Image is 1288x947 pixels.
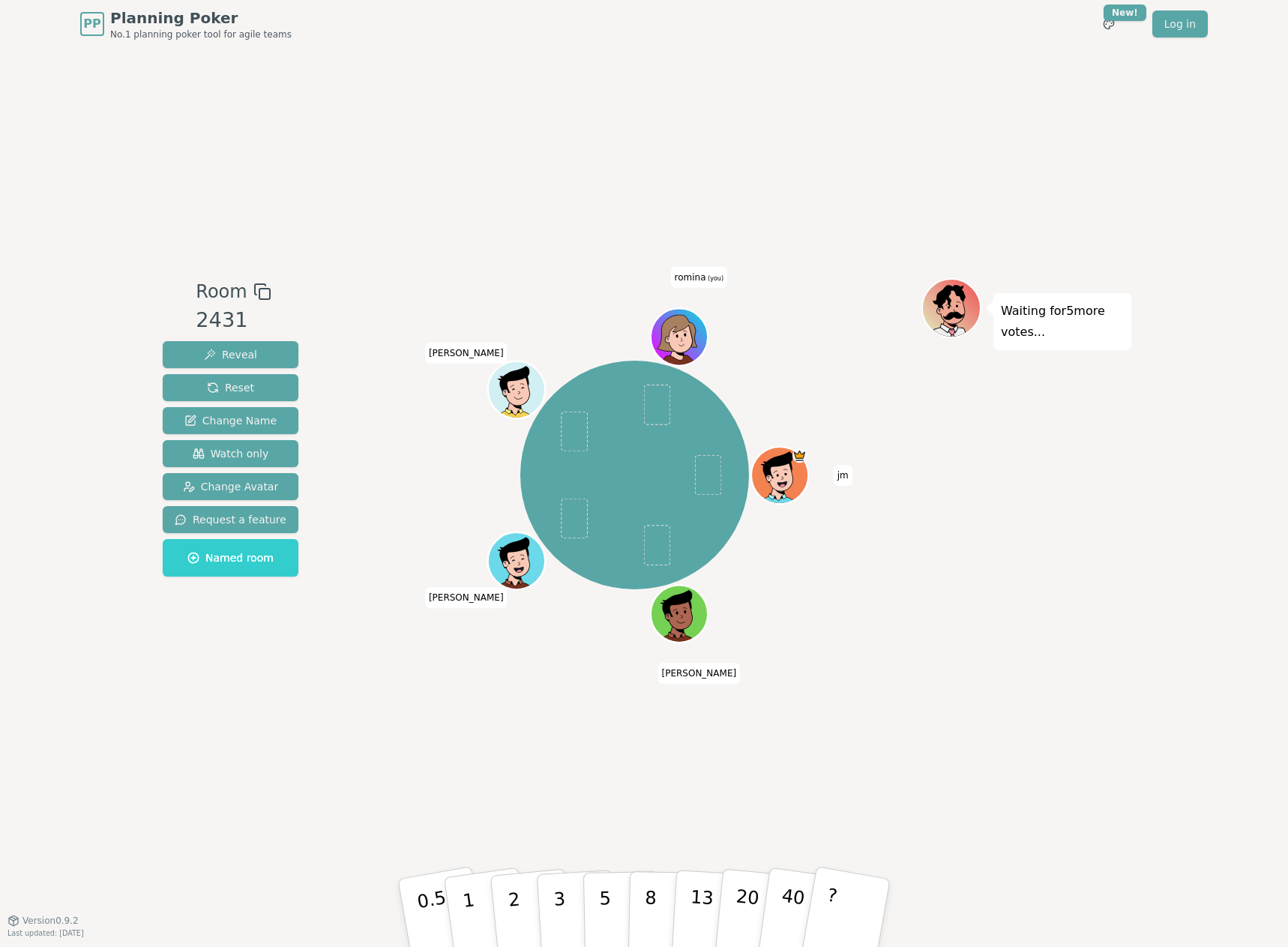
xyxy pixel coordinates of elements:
span: Reveal [204,347,257,362]
span: (you) [706,275,724,282]
button: Change Avatar [163,473,298,500]
span: Room [196,278,247,305]
button: Named room [163,539,298,577]
button: Watch only [163,440,298,467]
button: Reveal [163,341,298,368]
span: Last updated: [DATE] [7,929,84,937]
a: Log in [1152,10,1208,37]
span: Request a feature [175,512,286,527]
p: Waiting for 5 more votes... [1001,301,1124,343]
span: Planning Poker [110,7,292,28]
button: Request a feature [163,506,298,533]
button: Reset [163,374,298,401]
span: Change Name [184,413,277,428]
span: Click to change your name [834,465,852,486]
button: Change Name [163,407,298,434]
span: Click to change your name [657,663,740,684]
span: No.1 planning poker tool for agile teams [110,28,292,40]
div: 2431 [196,305,271,336]
span: Named room [187,550,274,565]
div: New! [1104,4,1146,21]
button: New! [1095,10,1122,37]
span: Watch only [193,446,269,461]
span: Click to change your name [425,343,508,364]
button: Version0.9.2 [7,915,79,927]
span: PP [83,15,100,33]
span: Click to change your name [671,267,728,288]
span: Version 0.9.2 [22,915,79,927]
button: Click to change your avatar [653,310,707,364]
span: Click to change your name [425,587,508,608]
span: Change Avatar [183,479,279,494]
a: PPPlanning PokerNo.1 planning poker tool for agile teams [80,7,292,40]
span: jm is the host [792,448,807,463]
span: Reset [207,380,254,395]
